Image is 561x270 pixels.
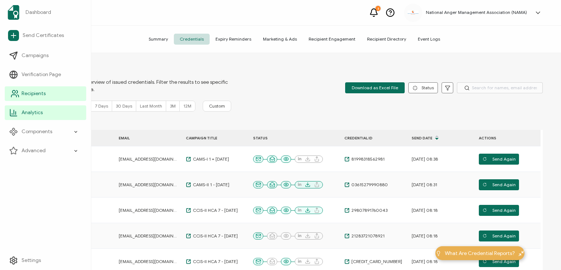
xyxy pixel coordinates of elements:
div: CAMPAIGN TITLE [180,134,248,142]
button: Send Again [479,230,519,241]
span: Download as Excel File [352,82,398,93]
iframe: Chat Widget [524,235,561,270]
span: Settings [22,257,41,264]
button: Send Again [479,256,519,267]
span: What Are Credential Reports? [445,250,515,257]
span: Advanced [22,147,46,154]
span: You can view an overview of issued credentials. Filter the results to see specific sending histor... [46,79,228,93]
span: [EMAIL_ADDRESS][DOMAIN_NAME] [119,259,177,265]
span: 81998318562981 [350,156,385,162]
span: [DATE] 08:18 [412,207,438,213]
span: CCIS-II HCA 7 - [DATE] [191,259,238,265]
a: 29807891760043 [344,207,388,213]
span: Send Again [482,256,516,267]
span: Verification Page [22,71,61,78]
span: 29807891760043 [350,207,388,213]
div: 2 [375,6,381,11]
span: 7 Days [95,103,108,109]
a: Recipients [5,86,86,101]
span: CAMS-I 1 = [DATE] [191,156,229,162]
input: Search for names, email addresses, and IDs [457,82,543,93]
span: [DATE] 08:31 [412,182,437,188]
span: Send Certificates [23,32,64,39]
a: Verification Page [5,67,86,82]
div: Send Date [406,132,473,144]
button: Send Again [479,205,519,216]
span: [CREDIT_CARD_NUMBER] [350,259,402,265]
a: 21283721078921 [344,233,385,239]
span: CAMS-II 1 - [DATE] [191,182,229,188]
span: Summary [143,34,174,45]
span: [EMAIL_ADDRESS][DOMAIN_NAME] [119,207,177,213]
button: Send Again [479,154,519,165]
span: Send Again [482,230,516,241]
div: STATUS [248,134,339,142]
a: Settings [5,253,86,268]
button: Send Again [479,179,519,190]
span: [DATE] 08:38 [412,156,438,162]
span: Credentials [174,34,210,45]
button: Download as Excel File [345,82,405,93]
span: CCIS-II HCA 7 - [DATE] [191,233,238,239]
img: minimize-icon.svg [519,251,524,256]
a: Send Certificates [5,27,86,44]
span: Custom [209,103,225,109]
img: sertifier-logomark-colored.svg [8,5,19,20]
span: CREDENTIALS [46,71,228,79]
div: ACTIONS [473,134,541,142]
a: [CREDIT_CARD_NUMBER] [344,259,402,265]
span: CCIS-II HCA 7 - [DATE] [191,207,238,213]
span: [DATE] 08:18 [412,259,438,265]
span: Send Again [482,179,516,190]
button: Status [408,82,438,93]
button: Custom [203,101,231,112]
a: Campaigns [5,48,86,63]
span: 3M [170,103,176,109]
span: Event Logs [412,34,446,45]
span: Recipient Engagement [303,34,361,45]
span: Send Again [482,154,516,165]
span: [EMAIL_ADDRESS][DOMAIN_NAME] [119,233,177,239]
span: 12M [183,103,191,109]
span: 30 Days [116,103,132,109]
span: Components [22,128,52,135]
span: 21283721078921 [350,233,385,239]
img: 3ca2817c-e862-47f7-b2ec-945eb25c4a6c.jpg [408,11,419,15]
span: Campaigns [22,52,49,59]
span: 03615279990880 [350,182,388,188]
div: CREDENTIAL ID [339,134,406,142]
div: EMAIL [113,134,180,142]
span: Send Again [482,205,516,216]
span: Dashboard [26,9,51,16]
span: Expiry Reminders [210,34,257,45]
a: 03615279990880 [344,182,388,188]
span: [EMAIL_ADDRESS][DOMAIN_NAME] [119,156,177,162]
a: Analytics [5,105,86,120]
span: Recipient Directory [361,34,412,45]
span: Recipients [22,90,46,97]
span: [DATE] 08:18 [412,233,438,239]
a: Dashboard [5,2,86,23]
a: 81998318562981 [344,156,385,162]
span: Last Month [140,103,162,109]
span: Analytics [22,109,43,116]
h5: National Anger Management Association (NAMA) [426,10,527,15]
span: [EMAIL_ADDRESS][DOMAIN_NAME] [119,182,177,188]
span: Marketing & Ads [257,34,303,45]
